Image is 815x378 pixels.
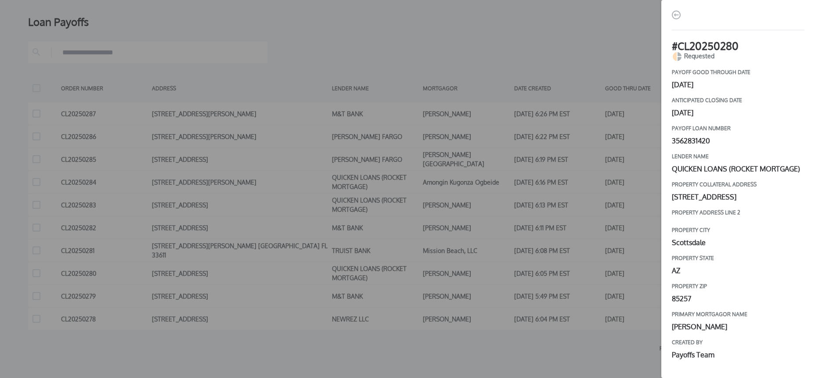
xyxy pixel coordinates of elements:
div: Scottsdale [672,237,804,248]
label: Lender Name [672,153,804,160]
label: Anticipated closing date [672,97,804,104]
div: 3562831420 [672,136,804,146]
label: Primary Mortgagor Name [672,311,804,318]
h1: # CL20250280 [672,41,804,51]
label: property city [672,227,804,234]
label: Created by [672,339,804,346]
label: property zip [672,283,804,290]
img: back-icon [672,11,681,19]
label: property state [672,255,804,262]
div: [PERSON_NAME] [672,321,804,332]
img: chartPie-icon [672,51,682,62]
div: Payoffs Team [672,349,804,360]
div: [DATE] [672,79,804,90]
label: property address line 2 [672,209,804,216]
div: [STREET_ADDRESS] [672,192,804,202]
label: property collateral address [672,181,804,188]
div: QUICKEN LOANS (ROCKET MORTGAGE) [672,164,804,174]
span: Requested [684,51,714,62]
div: AZ [672,265,804,276]
label: payoff good through date [672,69,804,76]
div: [DATE] [672,107,804,118]
label: payoff loan number [672,125,804,132]
div: 85257 [672,293,804,304]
